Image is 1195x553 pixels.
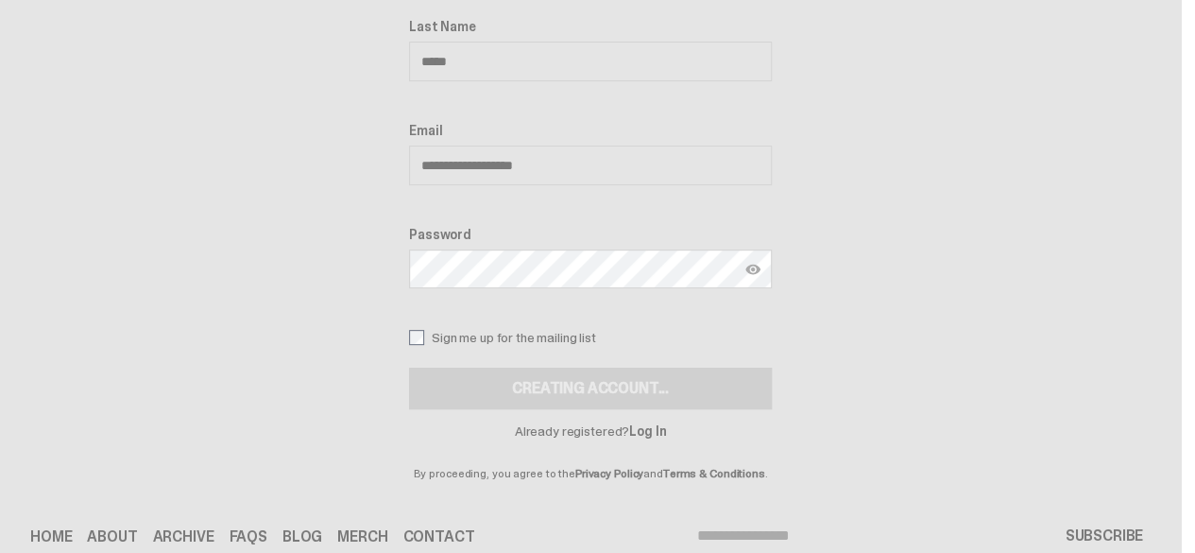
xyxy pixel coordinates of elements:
a: FAQs [229,529,266,544]
a: Home [30,529,72,544]
p: Already registered? [409,424,772,438]
label: Email [409,123,772,138]
a: Privacy Policy [575,466,643,481]
a: Contact [402,529,474,544]
a: Archive [153,529,214,544]
a: About [87,529,137,544]
label: Sign me up for the mailing list [409,330,772,345]
a: Merch [337,529,387,544]
a: Blog [282,529,322,544]
label: Last Name [409,19,772,34]
a: Terms & Conditions [663,466,765,481]
a: Log In [629,423,666,440]
label: Password [409,227,772,242]
p: By proceeding, you agree to the and . [409,438,772,479]
img: Show password [745,262,760,277]
input: Sign me up for the mailing list [409,330,424,345]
